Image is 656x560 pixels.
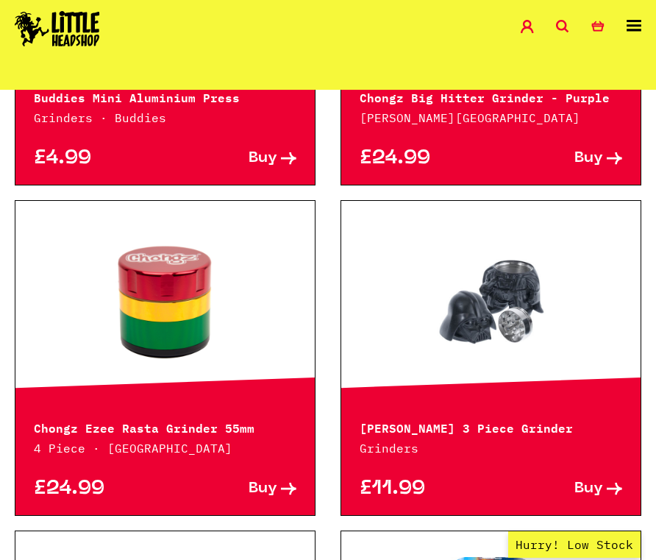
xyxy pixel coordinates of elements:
[34,418,296,436] p: Chongz Ezee Rasta Grinder 55mm
[249,481,277,497] span: Buy
[360,418,622,436] p: [PERSON_NAME] 3 Piece Grinder
[508,531,641,558] span: Hurry! Low Stock
[34,151,165,166] p: £4.99
[34,109,296,127] p: Grinders · Buddies
[574,151,603,166] span: Buy
[34,481,165,497] p: £24.99
[165,151,296,166] a: Buy
[34,439,296,457] p: 4 Piece · [GEOGRAPHIC_DATA]
[574,481,603,497] span: Buy
[491,151,622,166] a: Buy
[360,88,622,105] p: Chongz Big Hitter Grinder - Purple
[491,481,622,497] a: Buy
[360,151,491,166] p: £24.99
[360,109,622,127] p: [PERSON_NAME][GEOGRAPHIC_DATA]
[249,151,277,166] span: Buy
[165,481,296,497] a: Buy
[34,88,296,105] p: Buddies Mini Aluminium Press
[360,481,491,497] p: £11.99
[15,11,100,46] img: Little Head Shop Logo
[360,439,622,457] p: Grinders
